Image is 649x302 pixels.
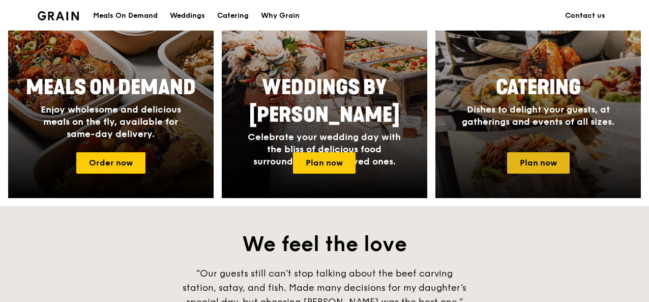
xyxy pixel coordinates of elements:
a: Plan now [507,152,570,174]
a: Contact us [559,1,611,31]
div: Catering [217,1,249,31]
span: Celebrate your wedding day with the bliss of delicious food surrounded by your loved ones. [248,131,401,167]
span: Weddings by [PERSON_NAME] [249,75,400,127]
div: Why Grain [261,1,300,31]
span: Catering [496,75,581,100]
div: Weddings [170,1,205,31]
a: Order now [76,152,145,174]
div: Meals On Demand [93,1,158,31]
a: Catering [211,1,255,31]
a: Why Grain [255,1,306,31]
span: Dishes to delight your guests, at gatherings and events of all sizes. [462,104,614,127]
a: Weddings [164,1,211,31]
span: Meals On Demand [26,75,196,100]
img: Grain [38,11,79,20]
span: Enjoy wholesome and delicious meals on the fly, available for same-day delivery. [41,104,181,140]
a: Plan now [293,152,356,174]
